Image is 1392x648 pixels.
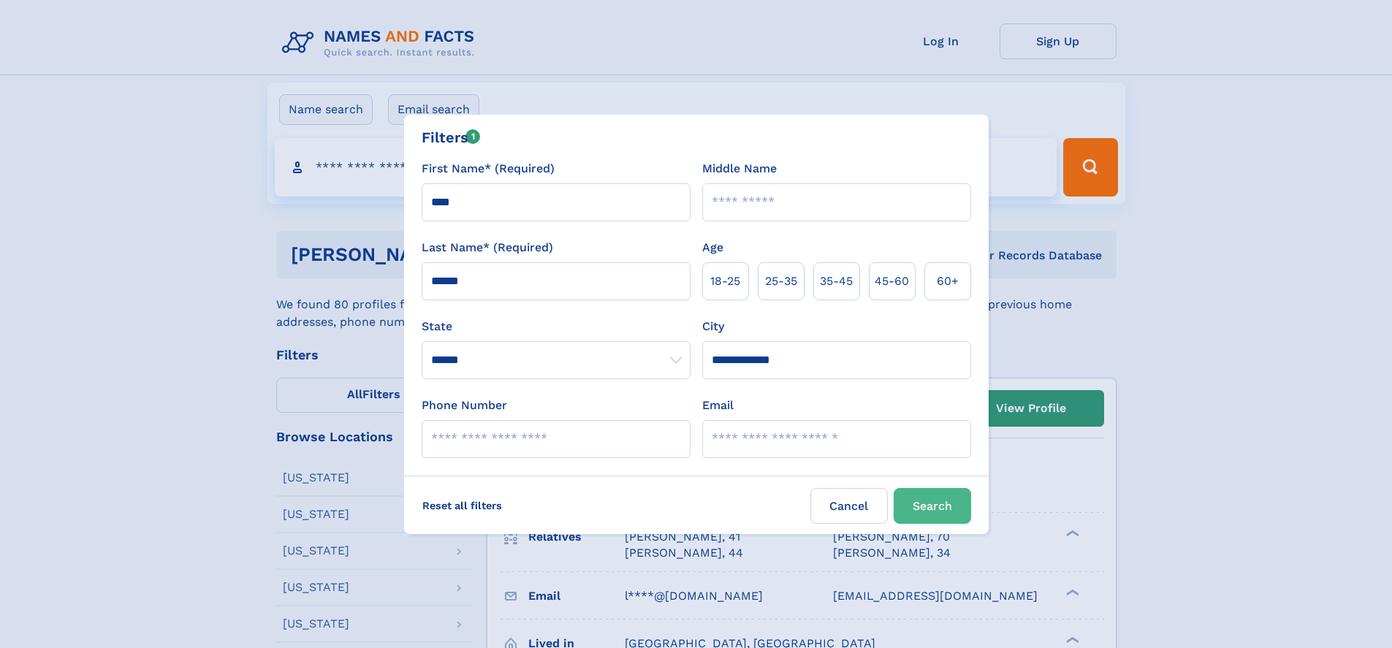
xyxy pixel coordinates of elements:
span: 45‑60 [875,272,909,290]
label: Email [702,397,734,414]
label: First Name* (Required) [422,160,555,178]
label: City [702,318,724,335]
label: Phone Number [422,397,507,414]
span: 25‑35 [765,272,797,290]
span: 18‑25 [710,272,740,290]
button: Search [894,488,971,524]
label: Cancel [810,488,888,524]
label: Reset all filters [413,488,511,523]
div: Filters [422,126,481,148]
label: State [422,318,691,335]
label: Last Name* (Required) [422,239,553,256]
span: 35‑45 [820,272,853,290]
label: Middle Name [702,160,777,178]
span: 60+ [937,272,959,290]
label: Age [702,239,723,256]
